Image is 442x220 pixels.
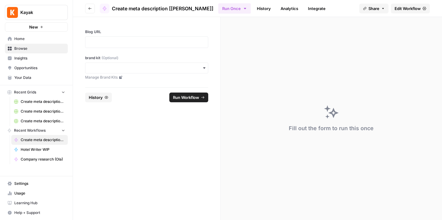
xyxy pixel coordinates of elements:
label: brand kit [85,55,208,61]
span: Help + Support [14,210,65,215]
span: Create meta description [[PERSON_NAME]] [21,137,65,143]
span: Your Data [14,75,65,80]
span: Browse [14,46,65,51]
span: Settings [14,181,65,186]
button: Run Workflow [169,93,208,102]
span: Recent Workflows [14,128,46,133]
a: History [253,4,275,13]
a: Create meta description [[PERSON_NAME]] [100,4,213,13]
button: Workspace: Kayak [5,5,68,20]
a: Learning Hub [5,198,68,208]
span: History [89,94,103,100]
button: Help + Support [5,208,68,218]
a: Hotel Writer WIP [11,145,68,154]
span: New [29,24,38,30]
a: Company research (Ola) [11,154,68,164]
button: Share [359,4,388,13]
button: New [5,22,68,32]
button: Recent Grids [5,88,68,97]
button: History [85,93,112,102]
a: Browse [5,44,68,53]
span: Opportunities [14,65,65,71]
a: Usage [5,188,68,198]
label: Blog URL [85,29,208,35]
span: Recent Grids [14,90,36,95]
a: Settings [5,179,68,188]
span: Create meta description [[PERSON_NAME]] [112,5,213,12]
a: Your Data [5,73,68,83]
a: Create meta description [Ola] Grid [11,97,68,107]
span: Create meta description [Ola] Grid (1) [21,109,65,114]
span: Home [14,36,65,42]
span: Create meta description [Ola] Grid (2) [21,118,65,124]
button: Run Once [218,3,251,14]
span: Usage [14,191,65,196]
span: Run Workflow [173,94,199,100]
span: Edit Workflow [395,5,421,12]
a: Home [5,34,68,44]
span: (Optional) [102,55,118,61]
span: Insights [14,56,65,61]
a: Integrate [304,4,329,13]
img: Kayak Logo [7,7,18,18]
a: Edit Workflow [391,4,430,13]
a: Analytics [277,4,302,13]
a: Create meta description [Ola] Grid (1) [11,107,68,116]
span: Company research (Ola) [21,157,65,162]
a: Insights [5,53,68,63]
span: Hotel Writer WIP [21,147,65,152]
a: Create meta description [[PERSON_NAME]] [11,135,68,145]
span: Create meta description [Ola] Grid [21,99,65,104]
a: Opportunities [5,63,68,73]
span: Kayak [20,9,57,15]
a: Manage Brand Kits [85,75,208,80]
button: Recent Workflows [5,126,68,135]
span: Learning Hub [14,200,65,206]
span: Share [368,5,379,12]
div: Fill out the form to run this once [289,124,374,133]
a: Create meta description [Ola] Grid (2) [11,116,68,126]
